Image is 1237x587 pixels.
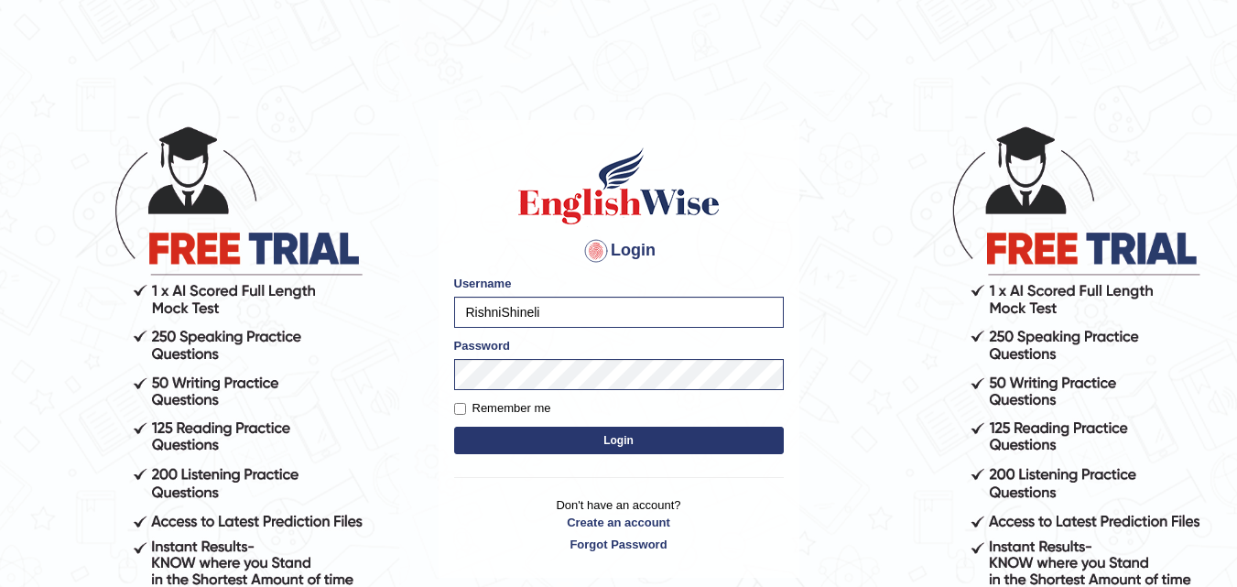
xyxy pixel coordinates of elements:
[454,399,551,418] label: Remember me
[454,496,784,553] p: Don't have an account?
[454,514,784,531] a: Create an account
[454,275,512,292] label: Username
[454,403,466,415] input: Remember me
[454,536,784,553] a: Forgot Password
[454,337,510,354] label: Password
[515,145,723,227] img: Logo of English Wise sign in for intelligent practice with AI
[454,427,784,454] button: Login
[454,236,784,266] h4: Login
